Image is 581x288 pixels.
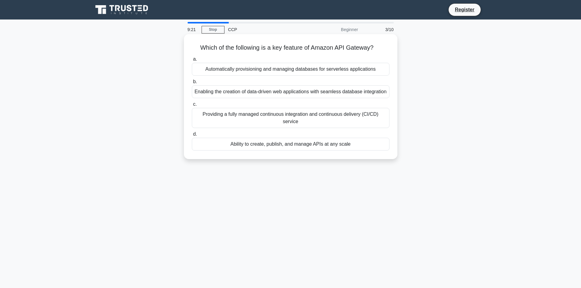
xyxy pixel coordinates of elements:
div: Automatically provisioning and managing databases for serverless applications [192,63,389,76]
a: Stop [202,26,224,34]
h5: Which of the following is a key feature of Amazon API Gateway? [191,44,390,52]
div: 9:21 [184,23,202,36]
div: Ability to create, publish, and manage APIs at any scale [192,138,389,151]
div: Enabling the creation of data-driven web applications with seamless database integration [192,85,389,98]
span: b. [193,79,197,84]
div: Beginner [308,23,362,36]
span: d. [193,131,197,137]
div: 3/10 [362,23,397,36]
div: CCP [224,23,308,36]
span: a. [193,56,197,62]
span: c. [193,101,197,107]
a: Register [451,6,478,13]
div: Providing a fully managed continuous integration and continuous delivery (CI/CD) service [192,108,389,128]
